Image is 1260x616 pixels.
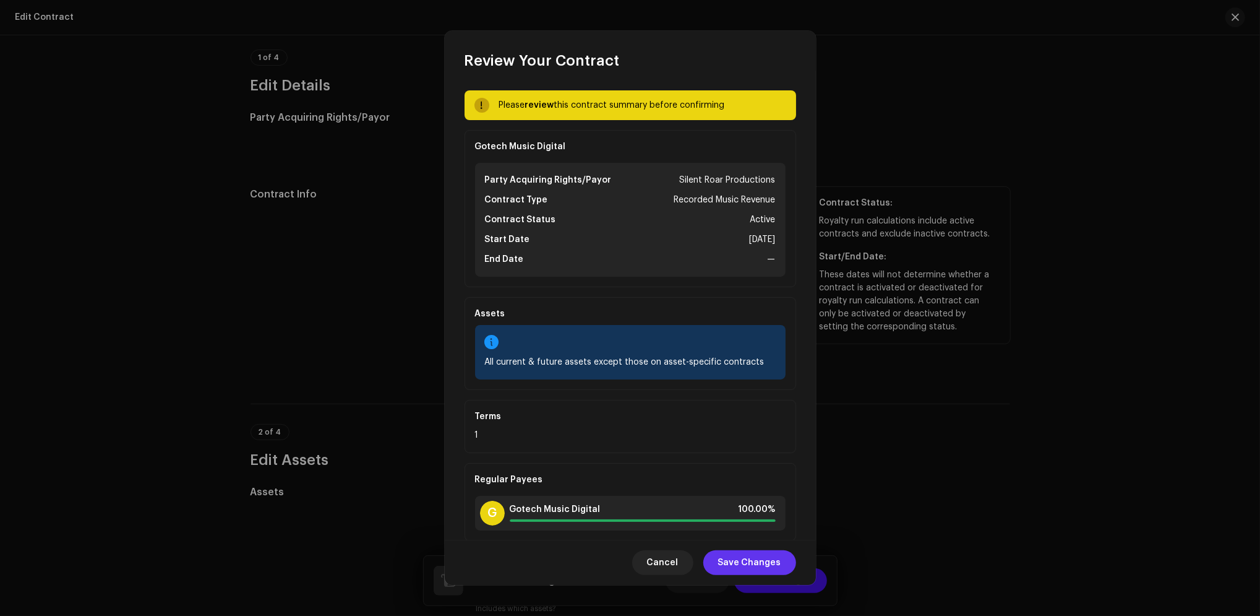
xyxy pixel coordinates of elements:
[718,550,781,575] span: Save Changes
[485,193,548,207] div: Contract Type
[750,232,776,247] div: [DATE]
[485,252,524,267] div: End Date
[739,505,776,514] span: 100.00%
[465,51,620,71] span: Review Your Contract
[510,505,601,514] span: Gotech Music Digital
[485,232,530,247] div: Start Date
[750,212,776,227] div: Active
[703,550,796,575] button: Save Changes
[485,173,612,188] div: Party Acquiring Rights/Payor
[647,550,679,575] span: Cancel
[680,173,776,188] div: Silent Roar Productions
[480,501,505,526] div: G
[674,193,776,207] div: Recorded Music Revenue
[475,308,786,320] div: Assets
[485,355,776,370] div: All current & future assets except those on asset-specific contracts
[475,410,786,423] div: Terms
[525,101,554,110] strong: review
[499,98,786,113] div: Please this contract summary before confirming
[768,252,776,267] div: —
[632,550,693,575] button: Cancel
[485,212,556,227] div: Contract Status
[475,474,786,486] div: Regular Payees
[475,428,786,443] div: 1
[475,141,786,153] div: Gotech Music Digital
